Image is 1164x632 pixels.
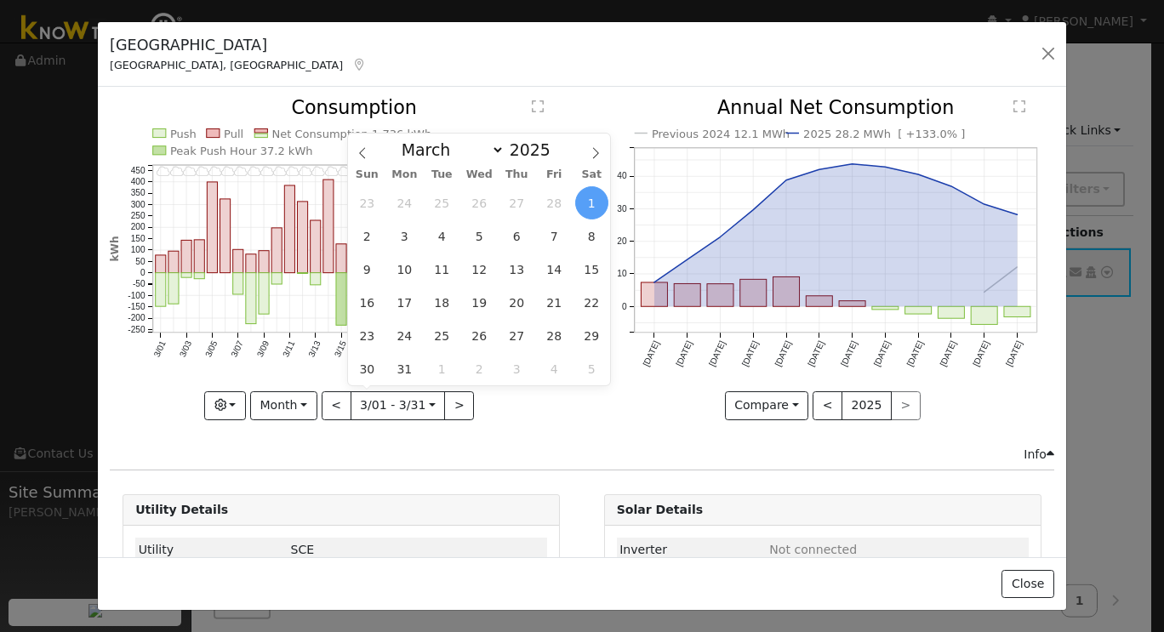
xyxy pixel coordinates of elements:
[325,166,339,177] i: 3/14 - Cloudy
[444,391,474,420] button: >
[348,169,385,180] span: Sun
[110,34,367,56] h5: [GEOGRAPHIC_DATA]
[272,128,432,140] text: Net Consumption 1,736 kWh
[271,273,282,284] rect: onclick=""
[128,302,145,311] text: -150
[463,286,496,319] span: March 19, 2025
[725,391,809,420] button: Compare
[1004,339,1024,368] text: [DATE]
[292,97,418,119] text: Consumption
[273,166,287,177] i: 3/10 - Cloudy
[575,253,608,286] span: March 15, 2025
[872,307,899,310] rect: onclick=""
[131,246,145,255] text: 100
[815,167,822,174] circle: onclick=""
[168,252,179,273] rect: onclick=""
[617,236,627,246] text: 20
[338,166,351,177] i: 3/15 - Cloudy
[904,307,931,315] rect: onclick=""
[385,169,423,180] span: Mon
[307,339,322,359] text: 3/13
[575,352,608,385] span: April 5, 2025
[500,286,533,319] span: March 20, 2025
[220,199,231,273] rect: onclick=""
[110,59,343,71] span: [GEOGRAPHIC_DATA], [GEOGRAPHIC_DATA]
[311,273,321,285] rect: onclick=""
[538,219,571,253] span: March 7, 2025
[388,319,421,352] span: March 24, 2025
[131,212,145,221] text: 250
[246,254,256,273] rect: onclick=""
[336,244,346,273] rect: onclick=""
[388,253,421,286] span: March 10, 2025
[1013,100,1025,114] text: 
[235,166,248,177] i: 3/07 - Cloudy
[152,339,168,359] text: 3/01
[259,251,269,273] rect: onclick=""
[233,250,243,273] rect: onclick=""
[905,339,926,368] text: [DATE]
[617,172,627,181] text: 40
[463,319,496,352] span: March 26, 2025
[271,228,282,273] rect: onclick=""
[351,58,367,71] a: Map
[181,273,191,278] rect: onclick=""
[311,220,321,273] rect: onclick=""
[196,166,209,177] i: 3/04 - Cloudy
[351,391,446,420] button: 3/01 - 3/31
[980,289,987,296] circle: onclick=""
[463,253,496,286] span: March 12, 2025
[500,319,533,352] span: March 27, 2025
[221,166,235,177] i: 3/06 - Cloudy
[641,339,661,368] text: [DATE]
[1001,570,1053,599] button: Close
[336,273,346,326] rect: onclick=""
[230,339,245,359] text: 3/07
[131,189,145,198] text: 350
[281,339,296,359] text: 3/11
[170,166,184,177] i: 3/02 - Cloudy
[1013,212,1020,219] circle: onclick=""
[621,302,626,311] text: 0
[183,166,197,177] i: 3/03 - Cloudy
[683,257,690,264] circle: onclick=""
[460,169,498,180] span: Wed
[312,166,326,177] i: 3/13 - Cloudy
[131,200,145,209] text: 300
[425,219,459,253] span: March 4, 2025
[652,128,790,140] text: Previous 2024 12.1 MWh
[351,352,384,385] span: March 30, 2025
[575,319,608,352] span: March 29, 2025
[773,339,793,368] text: [DATE]
[255,339,271,359] text: 3/09
[538,319,571,352] span: March 28, 2025
[425,253,459,286] span: March 11, 2025
[135,257,145,266] text: 50
[538,286,571,319] span: March 21, 2025
[140,268,145,277] text: 0
[538,186,571,219] span: February 28, 2025
[285,185,295,273] rect: onclick=""
[1004,307,1030,317] rect: onclick=""
[181,241,191,273] rect: onclick=""
[500,219,533,253] span: March 6, 2025
[131,223,145,232] text: 200
[740,339,761,368] text: [DATE]
[803,128,965,140] text: 2025 28.2 MWh [ +133.0% ]
[131,177,145,186] text: 400
[617,270,627,279] text: 10
[617,204,627,214] text: 30
[707,284,733,307] rect: onclick=""
[425,286,459,319] span: March 18, 2025
[500,253,533,286] span: March 13, 2025
[773,277,799,307] rect: onclick=""
[250,391,317,420] button: Month
[971,339,991,368] text: [DATE]
[839,301,865,307] rect: onclick=""
[393,139,505,160] select: Month
[938,339,958,368] text: [DATE]
[425,186,459,219] span: February 25, 2025
[194,273,204,279] rect: onclick=""
[971,307,997,325] rect: onclick=""
[194,240,204,273] rect: onclick=""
